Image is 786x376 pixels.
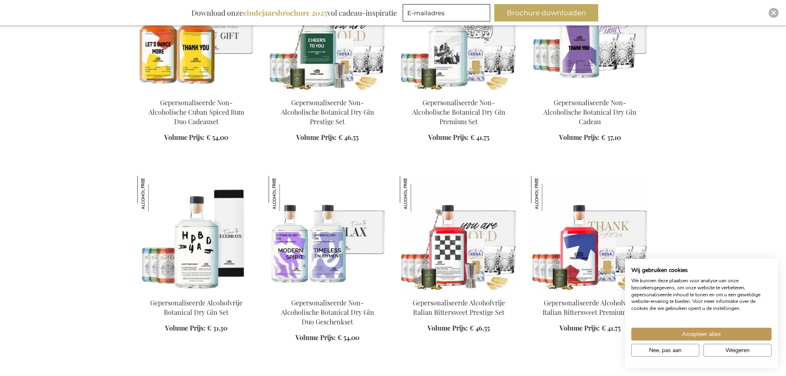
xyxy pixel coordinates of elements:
[400,176,435,211] img: Gepersonaliseerde Alcoholvrije Italian Bittersweet Prestige Set
[412,98,505,126] a: Gepersonaliseerde Non-Alcoholische Botanical Dry Gin Premium Set
[400,288,518,296] a: Gepersonaliseerde Alcoholvrije Italian Bittersweet Prestige Set Gepersonaliseerde Alcoholvrije It...
[703,344,772,357] button: Alle cookies weigeren
[281,98,374,126] a: Gepersonaliseerde Non-Alcoholische Botanical Dry Gin Prestige Set
[165,324,205,332] span: Volume Prijs:
[771,10,776,15] img: Close
[338,333,359,342] span: € 54,00
[470,133,489,142] span: € 41,75
[403,4,490,21] input: E-mailadres
[494,4,598,21] button: Brochure downloaden
[427,324,468,332] span: Volume Prijs:
[559,133,621,142] a: Volume Prijs: € 37,10
[137,288,255,296] a: Personalised Non-Alcoholic Botanical Dry Gin Set Gepersonaliseerde Alcoholvrije Botanical Dry Gin...
[403,4,493,24] form: marketing offers and promotions
[428,133,469,142] span: Volume Prijs:
[543,298,637,317] a: Gepersonaliseerde Alcoholvrije Italian Bittersweet Premium Set
[413,298,505,317] a: Gepersonaliseerde Alcoholvrije Italian Bittersweet Prestige Set
[243,8,327,18] b: eindejaarsbrochure 2025
[165,324,227,333] a: Volume Prijs: € 31,30
[295,333,359,343] a: Volume Prijs: € 54,00
[400,88,518,96] a: Personalised Non-Alcoholic Botanical Dry Gin Premium Set Gepersonaliseerde Non-Alcoholische Botan...
[338,133,359,142] span: € 46,55
[631,277,772,312] p: We kunnen deze plaatsen voor analyse van onze bezoekersgegevens, om onze website te verbeteren, g...
[649,346,682,355] span: Nee, pas aan
[682,330,721,338] span: Accepteer alles
[269,288,387,296] a: Personalised Non-Alcoholic Botanical Dry Gin Duo Gift Set Gepersonaliseerde Non-Alcoholische Bota...
[269,176,304,211] img: Gepersonaliseerde Non-Alcoholische Botanical Dry Gin Duo Geschenkset
[164,133,205,142] span: Volume Prijs:
[137,176,173,211] img: Gepersonaliseerde Alcoholvrije Botanical Dry Gin Set
[531,176,566,211] img: Gepersonaliseerde Alcoholvrije Italian Bittersweet Premium Set
[137,176,255,291] img: Personalised Non-Alcoholic Botanical Dry Gin Set
[531,176,649,291] img: Personalised Non-Alcoholic Italian Bittersweet Premium Set
[631,267,772,274] h2: Wij gebruiken cookies
[559,324,600,332] span: Volume Prijs:
[207,324,227,332] span: € 31,30
[602,324,621,332] span: € 41,75
[470,324,490,332] span: € 46,55
[559,324,621,333] a: Volume Prijs: € 41,75
[631,328,772,341] button: Accepteer alle cookies
[725,346,750,355] span: Weigeren
[631,344,699,357] button: Pas cookie voorkeuren aan
[281,298,374,326] a: Gepersonaliseerde Non-Alcoholische Botanical Dry Gin Duo Geschenkset
[400,176,518,291] img: Gepersonaliseerde Alcoholvrije Italian Bittersweet Prestige Set
[164,133,228,142] a: Volume Prijs: € 54,00
[427,324,490,333] a: Volume Prijs: € 46,55
[269,176,387,291] img: Personalised Non-Alcoholic Botanical Dry Gin Duo Gift Set
[559,133,600,142] span: Volume Prijs:
[206,133,228,142] span: € 54,00
[601,133,621,142] span: € 37,10
[296,133,337,142] span: Volume Prijs:
[137,88,255,96] a: Gepersonaliseerde Non-Alcoholische Cuban Spiced Rum Duo Cadeauset Gepersonaliseerde Non-Alcoholis...
[531,88,649,96] a: Personalised Non-Alcoholic Botanical Dry Gin Gift Gepersonaliseerde Non-Alcoholische Botanical Dr...
[531,288,649,296] a: Personalised Non-Alcoholic Italian Bittersweet Premium Set Gepersonaliseerde Alcoholvrije Italian...
[769,8,779,18] div: Close
[543,98,637,126] a: Gepersonaliseerde Non-Alcoholische Botanical Dry Gin Cadeau
[296,133,359,142] a: Volume Prijs: € 46,55
[428,133,489,142] a: Volume Prijs: € 41,75
[150,298,243,317] a: Gepersonaliseerde Alcoholvrije Botanical Dry Gin Set
[295,333,336,342] span: Volume Prijs:
[188,4,401,21] div: Download onze vol cadeau-inspiratie
[269,88,387,96] a: Personalised Non-Alcoholic Botanical Dry Gin Prestige Set Gepersonaliseerde Non-Alcoholische Bota...
[149,98,244,126] a: Gepersonaliseerde Non-Alcoholische Cuban Spiced Rum Duo Cadeauset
